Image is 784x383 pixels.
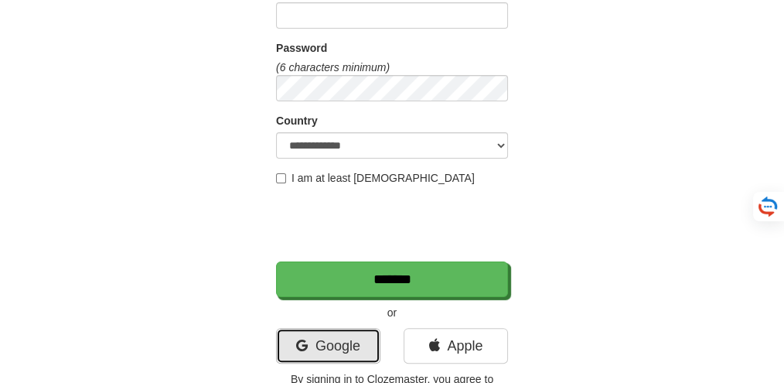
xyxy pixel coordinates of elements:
label: Password [276,40,327,56]
iframe: reCAPTCHA [276,193,511,254]
a: Apple [404,328,508,364]
em: (6 characters minimum) [276,61,390,74]
p: or [276,305,508,320]
input: I am at least [DEMOGRAPHIC_DATA] [276,173,286,183]
label: Country [276,113,318,128]
a: Google [276,328,380,364]
label: I am at least [DEMOGRAPHIC_DATA] [276,170,475,186]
